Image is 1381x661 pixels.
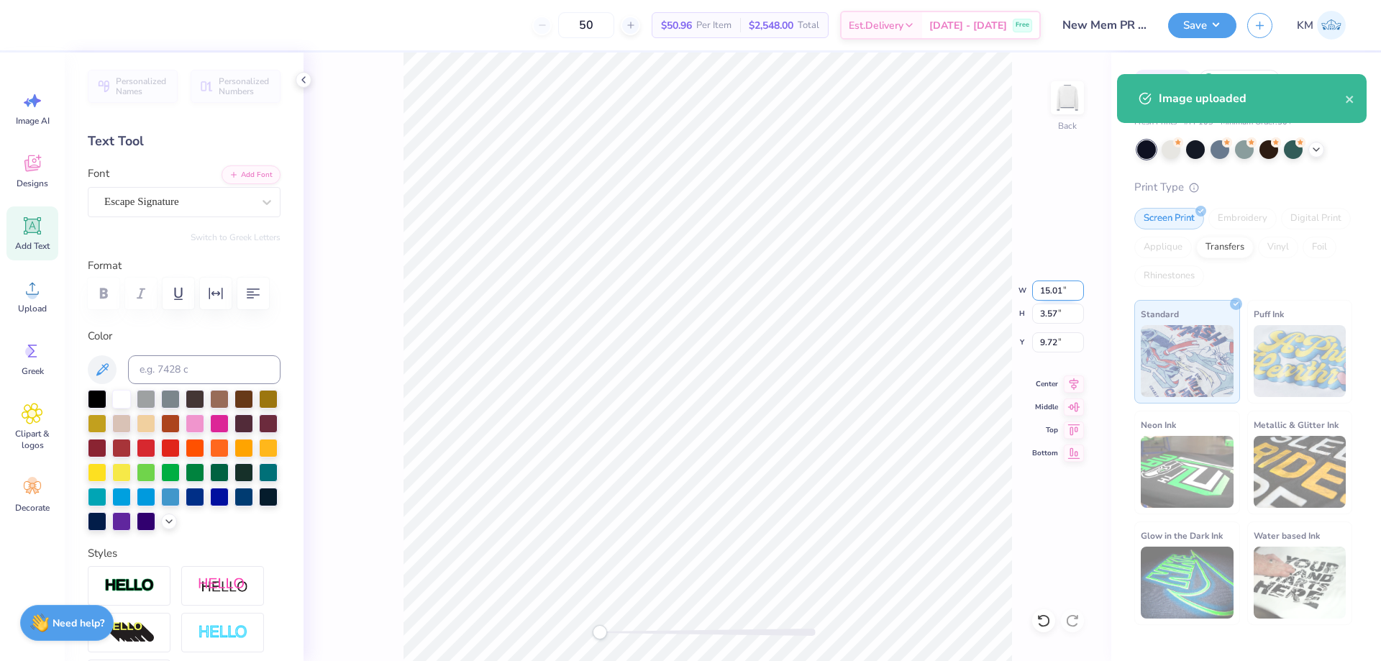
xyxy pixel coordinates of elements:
[661,18,692,33] span: $50.96
[1290,11,1352,40] a: KM
[1052,11,1157,40] input: Untitled Design
[849,18,903,33] span: Est. Delivery
[104,621,155,644] img: 3D Illusion
[53,616,104,630] strong: Need help?
[749,18,793,33] span: $2,548.00
[1141,417,1176,432] span: Neon Ink
[1254,306,1284,322] span: Puff Ink
[1281,208,1351,229] div: Digital Print
[88,132,281,151] div: Text Tool
[1254,436,1346,508] img: Metallic & Glitter Ink
[222,165,281,184] button: Add Font
[219,76,272,96] span: Personalized Numbers
[1159,90,1345,107] div: Image uploaded
[1134,237,1192,258] div: Applique
[593,625,607,639] div: Accessibility label
[1032,424,1058,436] span: Top
[1134,208,1204,229] div: Screen Print
[1345,90,1355,107] button: close
[22,365,44,377] span: Greek
[1058,119,1077,132] div: Back
[88,165,109,182] label: Font
[1016,20,1029,30] span: Free
[1254,417,1339,432] span: Metallic & Glitter Ink
[1141,325,1234,397] img: Standard
[1032,447,1058,459] span: Bottom
[1317,11,1346,40] img: Karl Michael Narciza
[17,178,48,189] span: Designs
[88,257,281,274] label: Format
[1196,237,1254,258] div: Transfers
[18,303,47,314] span: Upload
[88,70,178,103] button: Personalized Names
[1141,547,1234,619] img: Glow in the Dark Ink
[1141,306,1179,322] span: Standard
[1032,378,1058,390] span: Center
[798,18,819,33] span: Total
[15,240,50,252] span: Add Text
[1141,436,1234,508] img: Neon Ink
[88,545,117,562] label: Styles
[1141,528,1223,543] span: Glow in the Dark Ink
[696,18,731,33] span: Per Item
[1032,401,1058,413] span: Middle
[1258,237,1298,258] div: Vinyl
[198,624,248,641] img: Negative Space
[1134,265,1204,287] div: Rhinestones
[191,232,281,243] button: Switch to Greek Letters
[191,70,281,103] button: Personalized Numbers
[1254,325,1346,397] img: Puff Ink
[929,18,1007,33] span: [DATE] - [DATE]
[1254,547,1346,619] img: Water based Ink
[1053,83,1082,112] img: Back
[1254,528,1320,543] span: Water based Ink
[88,328,281,345] label: Color
[15,502,50,514] span: Decorate
[1208,208,1277,229] div: Embroidery
[116,76,169,96] span: Personalized Names
[198,577,248,595] img: Shadow
[9,428,56,451] span: Clipart & logos
[16,115,50,127] span: Image AI
[1134,179,1352,196] div: Print Type
[1303,237,1336,258] div: Foil
[128,355,281,384] input: e.g. 7428 c
[104,578,155,594] img: Stroke
[558,12,614,38] input: – –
